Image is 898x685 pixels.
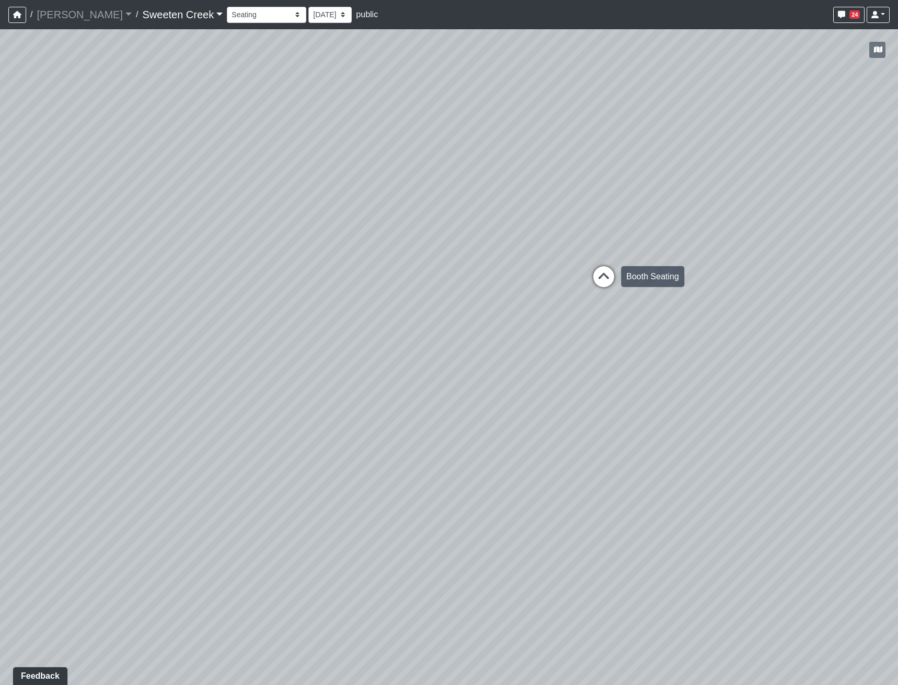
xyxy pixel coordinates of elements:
button: 24 [833,7,865,23]
iframe: Ybug feedback widget [8,664,70,685]
span: 24 [849,10,860,19]
a: [PERSON_NAME] [37,4,132,25]
div: Booth Seating [621,266,684,287]
a: Sweeten Creek [142,4,223,25]
span: / [26,4,37,25]
span: public [356,10,378,19]
span: / [132,4,142,25]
